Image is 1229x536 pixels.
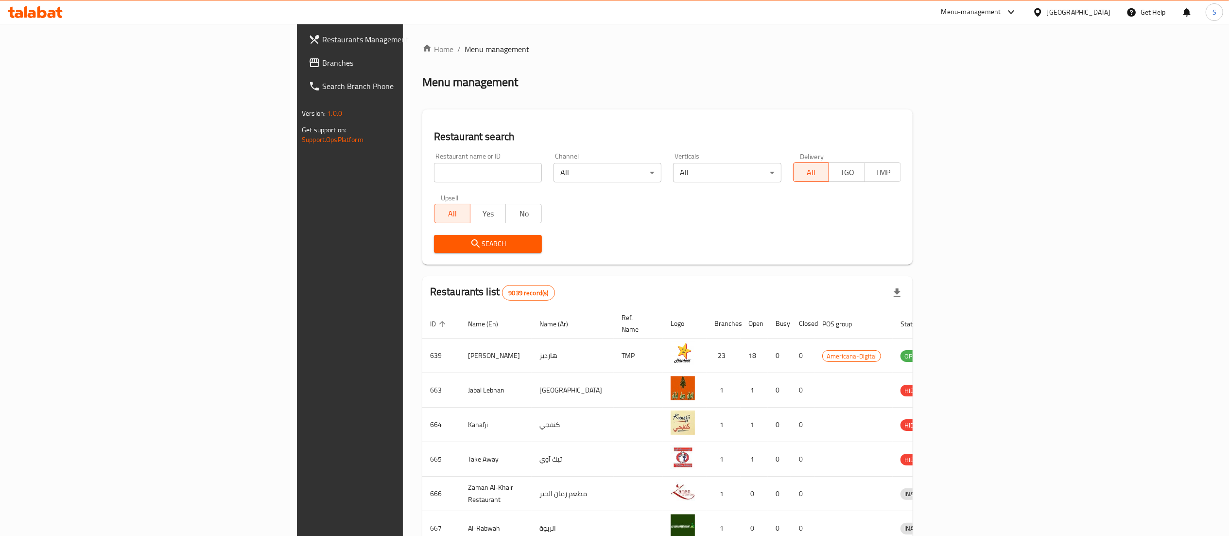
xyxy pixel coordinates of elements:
[900,420,930,431] span: HIDDEN
[768,408,791,442] td: 0
[532,442,614,477] td: تيك آوي
[900,488,934,500] span: INACTIVE
[434,204,470,223] button: All
[791,309,814,339] th: Closed
[791,339,814,373] td: 0
[434,129,901,144] h2: Restaurant search
[532,408,614,442] td: كنفجي
[791,477,814,511] td: 0
[502,285,554,301] div: Total records count
[441,194,459,201] label: Upsell
[474,207,502,221] span: Yes
[833,165,861,179] span: TGO
[301,74,502,98] a: Search Branch Phone
[671,445,695,469] img: Take Away
[800,153,824,160] label: Delivery
[941,6,1001,18] div: Menu-management
[532,477,614,511] td: مطعم زمان الخير
[430,318,449,330] span: ID
[442,238,534,250] span: Search
[510,207,538,221] span: No
[422,43,913,55] nav: breadcrumb
[614,339,663,373] td: TMP
[900,488,934,500] div: INACTIVE
[327,107,342,120] span: 1.0.0
[434,163,542,182] input: Search for restaurant name or ID..
[671,376,695,400] img: Jabal Lebnan
[741,442,768,477] td: 1
[741,408,768,442] td: 1
[438,207,467,221] span: All
[822,318,865,330] span: POS group
[768,477,791,511] td: 0
[302,107,326,120] span: Version:
[900,318,932,330] span: Status
[768,339,791,373] td: 0
[707,339,741,373] td: 23
[322,80,494,92] span: Search Branch Phone
[505,204,542,223] button: No
[741,373,768,408] td: 1
[302,133,364,146] a: Support.OpsPlatform
[468,318,511,330] span: Name (En)
[502,288,554,298] span: 9039 record(s)
[707,309,741,339] th: Branches
[829,162,865,182] button: TGO
[900,523,934,534] span: INACTIVE
[470,204,506,223] button: Yes
[793,162,830,182] button: All
[539,318,581,330] span: Name (Ar)
[532,339,614,373] td: هارديز
[322,57,494,69] span: Branches
[422,74,518,90] h2: Menu management
[302,124,346,136] span: Get support on:
[741,309,768,339] th: Open
[1047,7,1111,18] div: [GEOGRAPHIC_DATA]
[671,341,695,366] img: Hardee's
[671,480,695,504] img: Zaman Al-Khair Restaurant
[622,312,651,335] span: Ref. Name
[823,351,881,362] span: Americana-Digital
[900,351,924,362] span: OPEN
[671,411,695,435] img: Kanafji
[768,442,791,477] td: 0
[900,385,930,396] span: HIDDEN
[900,350,924,362] div: OPEN
[1212,7,1216,18] span: S
[322,34,494,45] span: Restaurants Management
[301,28,502,51] a: Restaurants Management
[707,373,741,408] td: 1
[885,281,909,304] div: Export file
[791,442,814,477] td: 0
[768,309,791,339] th: Busy
[797,165,826,179] span: All
[663,309,707,339] th: Logo
[707,408,741,442] td: 1
[707,442,741,477] td: 1
[768,373,791,408] td: 0
[791,408,814,442] td: 0
[301,51,502,74] a: Branches
[865,162,901,182] button: TMP
[707,477,741,511] td: 1
[532,373,614,408] td: [GEOGRAPHIC_DATA]
[434,235,542,253] button: Search
[430,285,555,301] h2: Restaurants list
[741,477,768,511] td: 0
[673,163,781,182] div: All
[869,165,897,179] span: TMP
[791,373,814,408] td: 0
[900,454,930,465] span: HIDDEN
[900,419,930,431] div: HIDDEN
[554,163,661,182] div: All
[741,339,768,373] td: 18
